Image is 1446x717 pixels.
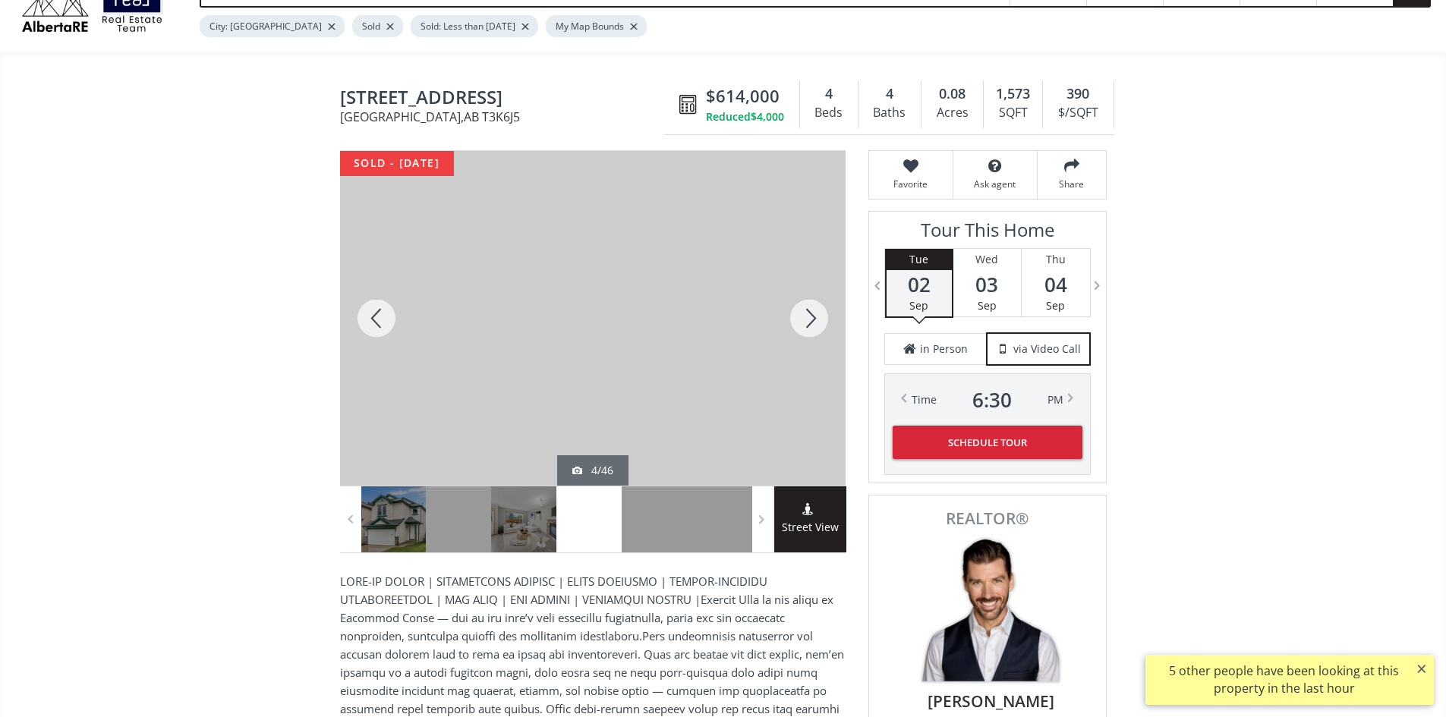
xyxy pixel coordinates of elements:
[920,341,968,357] span: in Person
[866,102,913,124] div: Baths
[1410,655,1434,682] button: ×
[340,87,672,111] span: 85 Covebrook Close NE
[909,298,928,313] span: Sep
[1051,102,1105,124] div: $/SQFT
[1022,274,1090,295] span: 04
[808,84,850,104] div: 4
[808,102,850,124] div: Beds
[340,151,846,486] div: 85 Covebrook Close NE Calgary, AB T3K6J5 - Photo 4 of 46
[340,111,672,123] span: [GEOGRAPHIC_DATA] , AB T3K6J5
[1022,249,1090,270] div: Thu
[1051,84,1105,104] div: 390
[893,690,1089,712] span: [PERSON_NAME]
[572,463,613,478] div: 4/46
[1046,298,1065,313] span: Sep
[953,249,1021,270] div: Wed
[886,511,1089,527] span: REALTOR®
[546,15,647,37] div: My Map Bounds
[866,84,913,104] div: 4
[774,519,846,536] span: Street View
[751,109,784,124] span: $4,000
[411,15,538,37] div: Sold: Less than [DATE]
[929,102,975,124] div: Acres
[929,84,975,104] div: 0.08
[887,274,952,295] span: 02
[1045,178,1098,190] span: Share
[352,15,403,37] div: Sold
[340,151,454,176] div: sold - [DATE]
[706,109,784,124] div: Reduced
[996,84,1030,104] span: 1,573
[978,298,997,313] span: Sep
[953,274,1021,295] span: 03
[887,249,952,270] div: Tue
[877,178,945,190] span: Favorite
[912,534,1063,686] img: Photo of Mike Star
[972,389,1012,410] span: 6 : 30
[1153,662,1415,697] div: 5 other people have been looking at this property in the last hour
[961,178,1029,190] span: Ask agent
[706,84,780,108] span: $614,000
[991,102,1035,124] div: SQFT
[912,389,1063,410] div: Time PM
[893,426,1082,459] button: Schedule Tour
[884,219,1091,248] h3: Tour This Home
[200,15,345,37] div: City: [GEOGRAPHIC_DATA]
[1013,341,1081,357] span: via Video Call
